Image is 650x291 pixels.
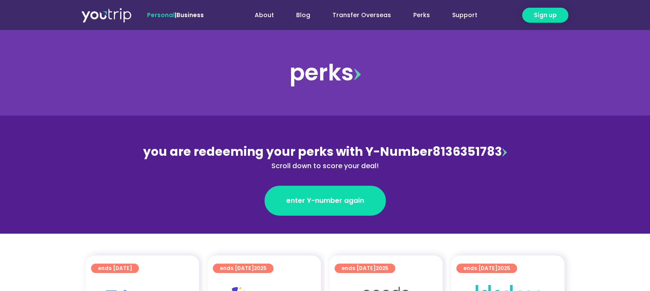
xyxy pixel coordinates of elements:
[147,11,175,19] span: Personal
[335,264,395,273] a: ends [DATE]2025
[441,7,488,23] a: Support
[220,264,267,273] span: ends [DATE]
[227,7,488,23] nav: Menu
[176,11,204,19] a: Business
[147,11,204,19] span: |
[140,161,511,171] div: Scroll down to score your deal!
[213,264,274,273] a: ends [DATE]2025
[244,7,285,23] a: About
[376,264,388,272] span: 2025
[143,143,432,160] span: you are redeeming your perks with Y-Number
[497,264,510,272] span: 2025
[286,196,364,206] span: enter Y-number again
[456,264,517,273] a: ends [DATE]2025
[321,7,402,23] a: Transfer Overseas
[140,143,511,171] div: 8136351783
[254,264,267,272] span: 2025
[91,264,139,273] a: ends [DATE]
[285,7,321,23] a: Blog
[522,8,568,23] a: Sign up
[341,264,388,273] span: ends [DATE]
[402,7,441,23] a: Perks
[463,264,510,273] span: ends [DATE]
[534,11,557,20] span: Sign up
[98,264,132,273] span: ends [DATE]
[265,186,386,216] a: enter Y-number again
